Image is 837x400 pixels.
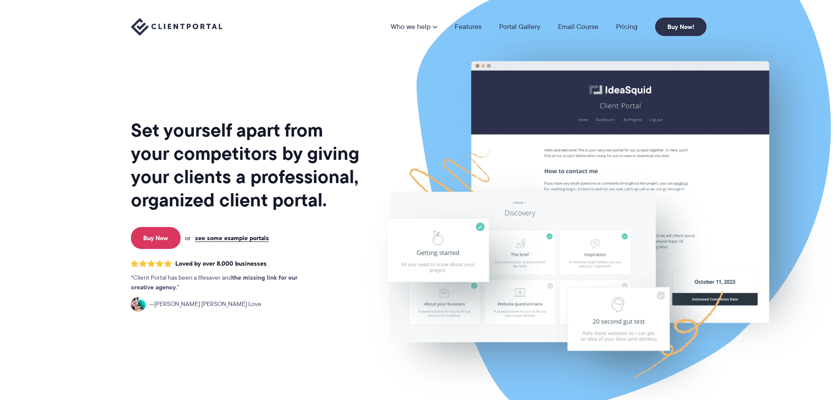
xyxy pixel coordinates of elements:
a: Buy Now [131,227,181,249]
h1: Set yourself apart from your competitors by giving your clients a professional, organized client ... [131,119,361,212]
a: Buy Now! [655,18,707,36]
a: Pricing [616,23,638,30]
span: Loved by over 8,000 businesses [175,260,267,267]
p: Client Portal has been a lifesaver and . [131,273,315,292]
a: Who we help [391,23,437,30]
a: Features [455,23,482,30]
span: [PERSON_NAME] [PERSON_NAME] Love [149,299,261,309]
a: Email Course [558,23,598,30]
a: Portal Gallery [499,23,540,30]
a: see some example portals [195,234,269,242]
span: or [185,234,191,242]
strong: the missing link for our creative agency [131,273,297,292]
